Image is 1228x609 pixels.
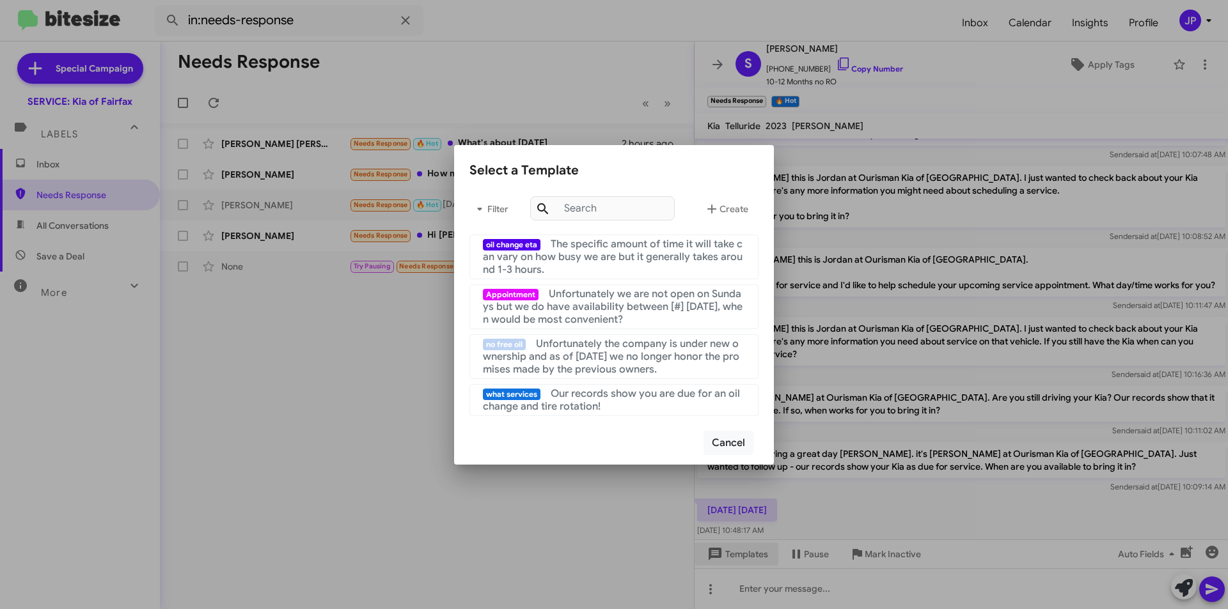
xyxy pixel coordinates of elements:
[694,194,759,224] button: Create
[704,431,753,455] button: Cancel
[469,197,510,220] span: Filter
[469,194,510,224] button: Filter
[483,387,740,413] span: Our records show you are due for an oil change and tire rotation!
[483,288,743,326] span: Unfortunately we are not open on Sundays but we do have availability between [#] [DATE], when wou...
[483,337,739,376] span: Unfortunately the company is under new ownership and as of [DATE] we no longer honor the promises...
[483,339,526,350] span: no free oil
[469,160,759,181] div: Select a Template
[530,196,675,220] input: Search
[483,238,743,276] span: The specific amount of time it will take can vary on how busy we are but it generally takes aroun...
[483,289,539,300] span: Appointment
[704,197,748,220] span: Create
[483,389,540,400] span: what services
[483,239,540,251] span: oil change eta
